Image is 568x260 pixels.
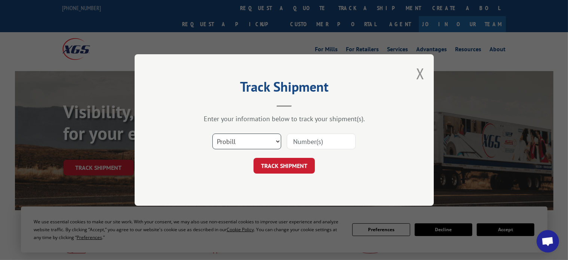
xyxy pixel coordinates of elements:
[172,82,396,96] h2: Track Shipment
[287,134,356,149] input: Number(s)
[254,158,315,174] button: TRACK SHIPMENT
[537,230,559,253] div: Open chat
[172,114,396,123] div: Enter your information below to track your shipment(s).
[416,64,424,83] button: Close modal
